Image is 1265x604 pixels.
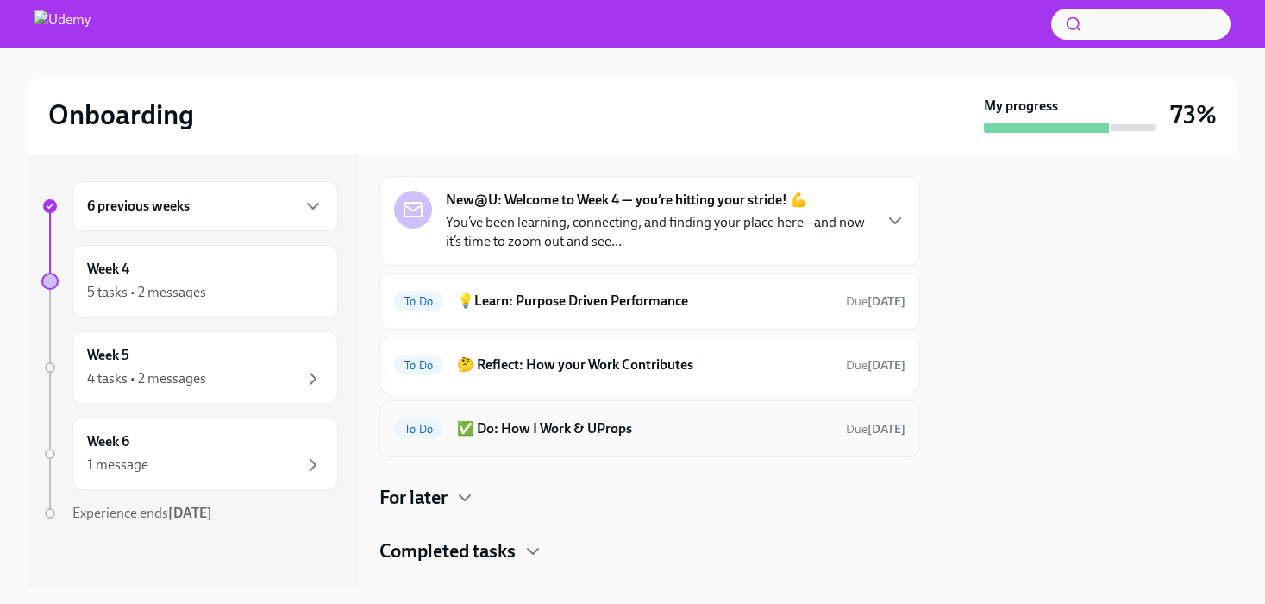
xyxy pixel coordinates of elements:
[867,422,905,437] strong: [DATE]
[87,283,206,302] div: 5 tasks • 2 messages
[87,432,129,451] h6: Week 6
[457,355,832,374] h6: 🤔 Reflect: How your Work Contributes
[379,538,920,564] div: Completed tasks
[867,358,905,373] strong: [DATE]
[87,346,129,365] h6: Week 5
[457,292,832,311] h6: 💡Learn: Purpose Driven Performance
[168,505,212,521] strong: [DATE]
[446,191,807,210] strong: New@U: Welcome to Week 4 — you’re hitting your stride! 💪
[379,538,516,564] h4: Completed tasks
[394,423,443,436] span: To Do
[867,294,905,309] strong: [DATE]
[41,418,338,490] a: Week 61 message
[72,505,212,521] span: Experience ends
[34,10,91,38] img: Udemy
[846,357,905,374] span: September 20th, 2025 10:00
[87,456,148,475] div: 1 message
[379,485,448,511] h4: For later
[72,181,338,231] div: 6 previous weeks
[457,419,832,438] h6: ✅ Do: How I Work & UProps
[394,351,905,379] a: To Do🤔 Reflect: How your Work ContributesDue[DATE]
[1170,99,1217,130] h3: 73%
[87,260,129,279] h6: Week 4
[87,197,190,216] h6: 6 previous weeks
[48,98,194,132] h2: Onboarding
[846,294,905,309] span: Due
[87,369,206,388] div: 4 tasks • 2 messages
[394,359,443,372] span: To Do
[846,422,905,437] span: Due
[846,358,905,373] span: Due
[984,97,1058,116] strong: My progress
[846,421,905,437] span: September 20th, 2025 10:00
[394,287,905,315] a: To Do💡Learn: Purpose Driven PerformanceDue[DATE]
[394,295,443,308] span: To Do
[41,331,338,404] a: Week 54 tasks • 2 messages
[394,415,905,443] a: To Do✅ Do: How I Work & UPropsDue[DATE]
[379,485,920,511] div: For later
[446,213,871,251] p: You’ve been learning, connecting, and finding your place here—and now it’s time to zoom out and s...
[846,293,905,310] span: September 20th, 2025 10:00
[41,245,338,318] a: Week 45 tasks • 2 messages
